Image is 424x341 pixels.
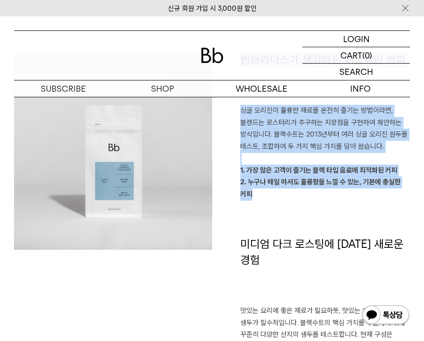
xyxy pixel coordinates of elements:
h1: 미디엄 다크 로스팅에 [DATE] 새로운 경험 [240,236,410,305]
img: a9f9f1e85bef84fedab3c14e3f6d1414_153302.jpg [14,52,212,250]
p: SEARCH [339,64,373,80]
p: 싱글 오리진이 훌륭한 재료를 온전히 즐기는 방법이라면, 블렌드는 로스터리가 추구하는 지향점을 구현하여 제안하는 방식입니다. 블랙수트는 2013년부터 여러 싱글 오리진 원두를 ... [240,105,410,152]
p: CART [340,47,362,63]
strong: 1. 가장 많은 고객이 즐기는 블랙 타입 음료에 최적화된 커피 [240,166,397,174]
a: LOGIN [302,31,410,47]
a: SUBSCRIBE [14,80,113,97]
img: 카카오톡 채널 1:1 채팅 버튼 [361,305,410,327]
a: CART (0) [302,47,410,64]
p: WHOLESALE [212,80,311,97]
p: (0) [362,47,372,63]
a: SHOP [113,80,212,97]
strong: 2. 누구나 매일 마셔도 훌륭함을 느낄 수 있는, 기본에 충실한 커피 [240,178,401,198]
p: LOGIN [343,31,370,47]
a: 신규 회원 가입 시 3,000원 할인 [168,4,257,13]
p: INFO [311,80,410,97]
img: 로고 [201,48,223,63]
